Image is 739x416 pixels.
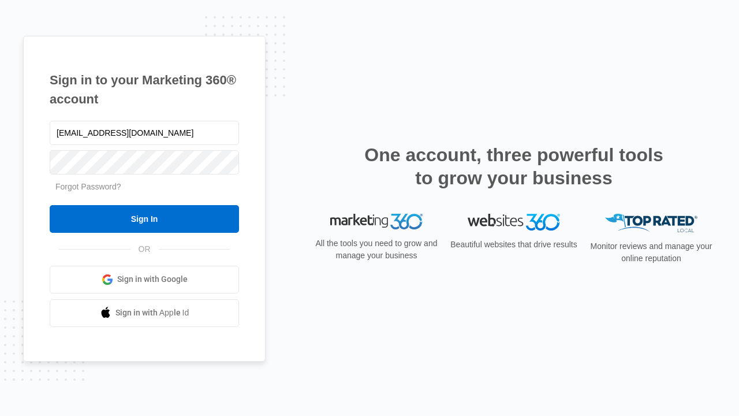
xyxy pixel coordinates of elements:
[50,299,239,327] a: Sign in with Apple Id
[312,237,441,262] p: All the tools you need to grow and manage your business
[330,214,423,230] img: Marketing 360
[50,266,239,294] a: Sign in with Google
[468,214,560,231] img: Websites 360
[605,214,697,233] img: Top Rated Local
[50,70,239,109] h1: Sign in to your Marketing 360® account
[50,205,239,233] input: Sign In
[115,307,189,319] span: Sign in with Apple Id
[117,273,188,285] span: Sign in with Google
[130,243,159,255] span: OR
[587,240,716,265] p: Monitor reviews and manage your online reputation
[55,182,121,191] a: Forgot Password?
[50,121,239,145] input: Email
[449,239,578,251] p: Beautiful websites that drive results
[361,143,667,190] h2: One account, three powerful tools to grow your business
